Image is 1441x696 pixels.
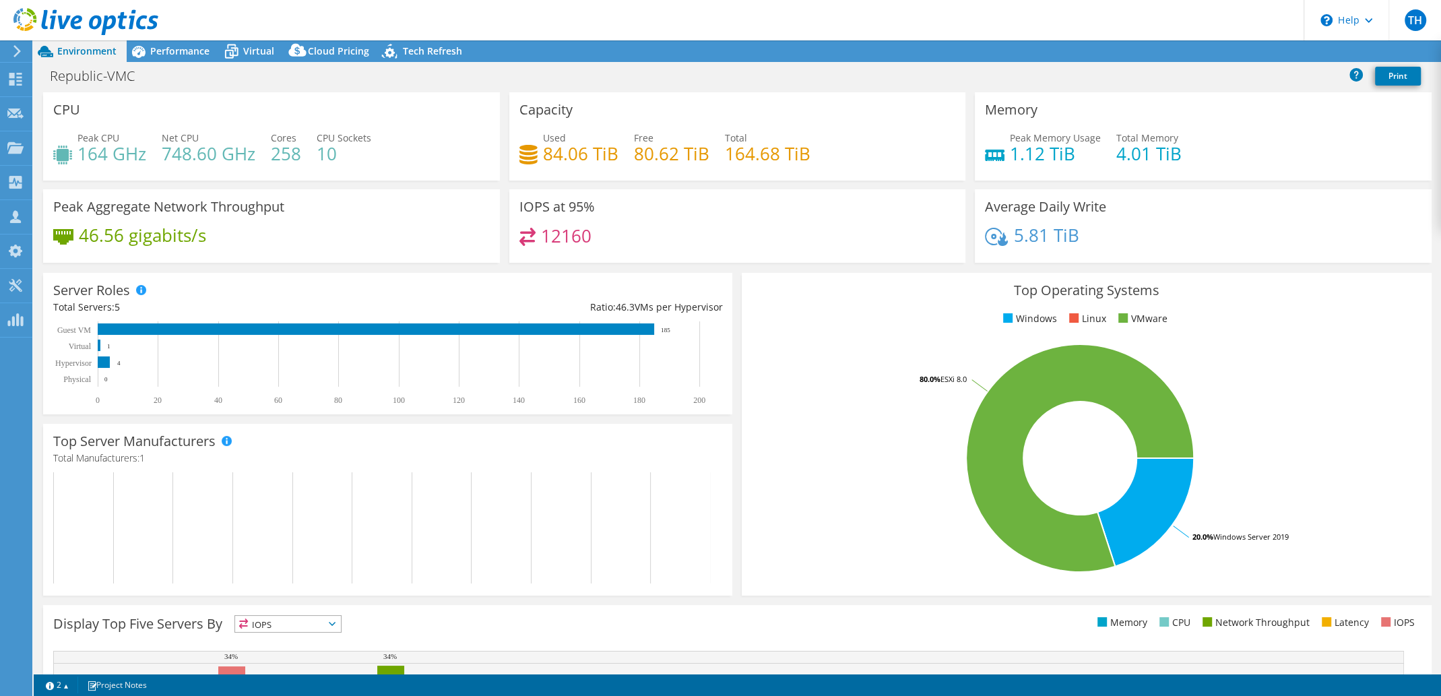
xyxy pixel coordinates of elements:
[53,434,216,449] h3: Top Server Manufacturers
[53,283,130,298] h3: Server Roles
[235,616,341,632] span: IOPS
[634,131,653,144] span: Free
[44,69,156,84] h1: Republic-VMC
[1375,67,1421,86] a: Print
[77,146,146,161] h4: 164 GHz
[519,199,595,214] h3: IOPS at 95%
[154,396,162,405] text: 20
[55,358,92,368] text: Hypervisor
[77,131,119,144] span: Peak CPU
[920,374,940,384] tspan: 80.0%
[693,396,705,405] text: 200
[1013,228,1079,243] h4: 5.81 TiB
[1199,615,1310,630] li: Network Throughput
[150,44,210,57] span: Performance
[57,325,91,335] text: Guest VM
[1318,615,1369,630] li: Latency
[334,396,342,405] text: 80
[77,676,156,693] a: Project Notes
[53,451,722,466] h4: Total Manufacturers:
[1156,615,1190,630] li: CPU
[388,300,723,315] div: Ratio: VMs per Hypervisor
[573,396,585,405] text: 160
[1115,311,1167,326] li: VMware
[403,44,462,57] span: Tech Refresh
[1094,615,1147,630] li: Memory
[162,131,199,144] span: Net CPU
[243,44,274,57] span: Virtual
[940,374,967,384] tspan: ESXi 8.0
[107,343,110,350] text: 1
[615,300,634,313] span: 46.3
[63,375,91,384] text: Physical
[1066,311,1106,326] li: Linux
[634,146,709,161] h4: 80.62 TiB
[1000,311,1057,326] li: Windows
[633,396,645,405] text: 180
[1116,131,1178,144] span: Total Memory
[317,146,371,161] h4: 10
[1378,615,1415,630] li: IOPS
[139,451,145,464] span: 1
[117,360,121,367] text: 4
[214,396,222,405] text: 40
[274,396,282,405] text: 60
[393,396,405,405] text: 100
[162,146,255,161] h4: 748.60 GHz
[317,131,371,144] span: CPU Sockets
[383,652,397,660] text: 34%
[725,131,747,144] span: Total
[53,199,284,214] h3: Peak Aggregate Network Throughput
[1010,131,1101,144] span: Peak Memory Usage
[96,396,100,405] text: 0
[543,131,566,144] span: Used
[725,146,810,161] h4: 164.68 TiB
[104,376,108,383] text: 0
[224,652,238,660] text: 34%
[115,300,120,313] span: 5
[513,396,525,405] text: 140
[453,396,465,405] text: 120
[271,131,296,144] span: Cores
[53,300,388,315] div: Total Servers:
[1010,146,1101,161] h4: 1.12 TiB
[1116,146,1182,161] h4: 4.01 TiB
[69,342,92,351] text: Virtual
[661,327,670,334] text: 185
[79,228,206,243] h4: 46.56 gigabits/s
[53,102,80,117] h3: CPU
[752,283,1421,298] h3: Top Operating Systems
[1320,14,1333,26] svg: \n
[308,44,369,57] span: Cloud Pricing
[985,102,1037,117] h3: Memory
[541,228,591,243] h4: 12160
[543,146,618,161] h4: 84.06 TiB
[36,676,78,693] a: 2
[1192,532,1213,542] tspan: 20.0%
[985,199,1106,214] h3: Average Daily Write
[57,44,117,57] span: Environment
[519,102,573,117] h3: Capacity
[1405,9,1426,31] span: TH
[1213,532,1289,542] tspan: Windows Server 2019
[271,146,301,161] h4: 258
